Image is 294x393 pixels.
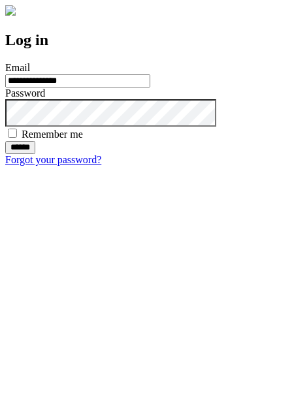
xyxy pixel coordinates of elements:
[22,129,83,140] label: Remember me
[5,87,45,99] label: Password
[5,62,30,73] label: Email
[5,5,16,16] img: logo-4e3dc11c47720685a147b03b5a06dd966a58ff35d612b21f08c02c0306f2b779.png
[5,31,289,49] h2: Log in
[5,154,101,165] a: Forgot your password?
